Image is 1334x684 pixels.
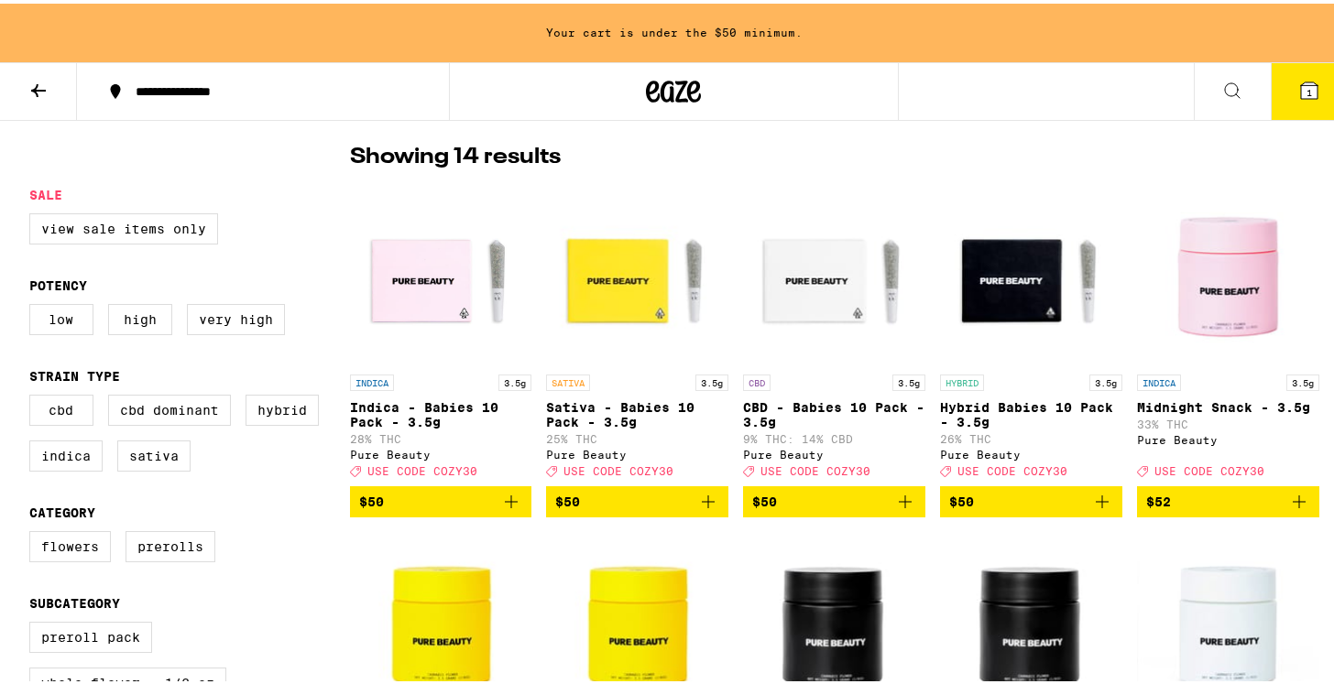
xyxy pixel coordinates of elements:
[367,461,477,473] span: USE CODE COZY30
[350,179,532,362] img: Pure Beauty - Indica - Babies 10 Pack - 3.5g
[29,592,120,607] legend: Subcategory
[940,483,1122,514] button: Add to bag
[29,365,120,380] legend: Strain Type
[940,429,1122,441] p: 26% THC
[1137,483,1319,514] button: Add to bag
[743,179,925,362] img: Pure Beauty - CBD - Babies 10 Pack - 3.5g
[1137,179,1319,483] a: Open page for Midnight Snack - 3.5g from Pure Beauty
[1089,371,1122,387] p: 3.5g
[1146,491,1171,505] span: $52
[29,391,93,422] label: CBD
[29,184,62,199] legend: Sale
[546,371,590,387] p: SATIVA
[695,371,728,387] p: 3.5g
[752,491,777,505] span: $50
[892,371,925,387] p: 3.5g
[29,300,93,331] label: Low
[350,429,532,441] p: 28% THC
[743,445,925,457] div: Pure Beauty
[546,483,728,514] button: Add to bag
[498,371,531,387] p: 3.5g
[546,445,728,457] div: Pure Beauty
[359,491,384,505] span: $50
[29,618,152,649] label: Preroll Pack
[743,179,925,483] a: Open page for CBD - Babies 10 Pack - 3.5g from Pure Beauty
[949,491,974,505] span: $50
[940,371,984,387] p: HYBRID
[117,437,191,468] label: Sativa
[350,179,532,483] a: Open page for Indica - Babies 10 Pack - 3.5g from Pure Beauty
[126,527,215,559] label: Prerolls
[743,429,925,441] p: 9% THC: 14% CBD
[940,445,1122,457] div: Pure Beauty
[743,483,925,514] button: Add to bag
[760,461,870,473] span: USE CODE COZY30
[246,391,319,422] label: Hybrid
[940,179,1122,362] img: Pure Beauty - Hybrid Babies 10 Pack - 3.5g
[546,396,728,426] p: Sativa - Babies 10 Pack - 3.5g
[29,437,103,468] label: Indica
[555,491,580,505] span: $50
[1137,396,1319,411] p: Midnight Snack - 3.5g
[546,429,728,441] p: 25% THC
[350,138,561,169] p: Showing 14 results
[29,502,95,516] legend: Category
[546,179,728,483] a: Open page for Sativa - Babies 10 Pack - 3.5g from Pure Beauty
[1137,179,1319,362] img: Pure Beauty - Midnight Snack - 3.5g
[350,445,532,457] div: Pure Beauty
[1137,415,1319,427] p: 33% THC
[29,275,87,289] legend: Potency
[940,179,1122,483] a: Open page for Hybrid Babies 10 Pack - 3.5g from Pure Beauty
[1137,371,1181,387] p: INDICA
[108,391,231,422] label: CBD Dominant
[1137,430,1319,442] div: Pure Beauty
[1307,83,1312,94] span: 1
[29,527,111,559] label: Flowers
[350,371,394,387] p: INDICA
[563,461,673,473] span: USE CODE COZY30
[350,483,532,514] button: Add to bag
[350,396,532,426] p: Indica - Babies 10 Pack - 3.5g
[108,300,172,331] label: High
[1286,371,1319,387] p: 3.5g
[743,371,771,387] p: CBD
[1154,461,1264,473] span: USE CODE COZY30
[546,179,728,362] img: Pure Beauty - Sativa - Babies 10 Pack - 3.5g
[187,300,285,331] label: Very High
[743,396,925,426] p: CBD - Babies 10 Pack - 3.5g
[11,13,132,27] span: Hi. Need any help?
[957,461,1067,473] span: USE CODE COZY30
[29,210,218,241] label: View Sale Items Only
[940,396,1122,426] p: Hybrid Babies 10 Pack - 3.5g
